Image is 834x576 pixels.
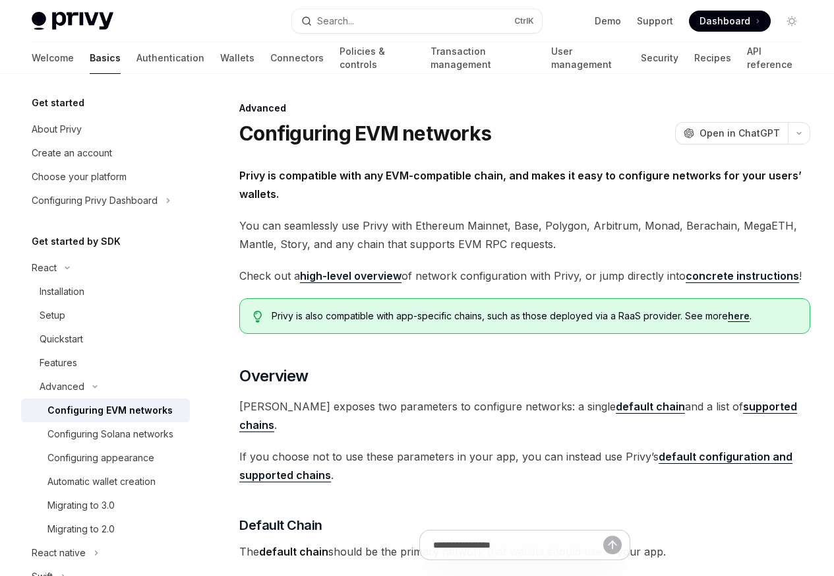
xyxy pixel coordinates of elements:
a: high-level overview [300,269,402,283]
a: API reference [747,42,802,74]
span: Dashboard [700,15,750,28]
button: Toggle React native section [21,541,190,565]
a: Installation [21,280,190,304]
a: Create an account [21,141,190,165]
a: Features [21,351,190,375]
a: Transaction management [431,42,535,74]
a: Quickstart [21,327,190,351]
a: Recipes [694,42,731,74]
span: Ctrl K [514,16,534,26]
input: Ask a question... [433,530,603,560]
img: light logo [32,12,113,30]
a: Basics [90,42,121,74]
a: Welcome [32,42,74,74]
a: default chain [616,400,685,414]
div: React native [32,545,86,561]
h5: Get started [32,95,84,111]
span: Privy is also compatible with app-specific chains, such as those deployed via a RaaS provider. Se... [272,309,796,323]
a: Security [641,42,678,74]
div: Quickstart [40,331,83,347]
div: Configuring Solana networks [47,426,173,442]
div: Features [40,355,77,371]
div: Installation [40,284,84,300]
button: Toggle Configuring Privy Dashboard section [21,189,190,212]
strong: Privy is compatible with any EVM-compatible chain, and makes it easy to configure networks for yo... [239,169,802,201]
span: Default Chain [239,516,322,534]
div: React [32,260,57,276]
div: Advanced [239,102,810,115]
a: Setup [21,304,190,327]
svg: Tip [253,311,262,323]
h1: Configuring EVM networks [239,121,491,145]
div: Migrating to 2.0 [47,521,115,537]
a: Wallets [220,42,254,74]
a: Migrating to 3.0 [21,494,190,517]
span: Overview [239,366,308,387]
button: Toggle Advanced section [21,375,190,399]
div: Advanced [40,379,84,395]
div: Configuring EVM networks [47,402,173,418]
div: Search... [317,13,354,29]
a: Choose your platform [21,165,190,189]
button: Toggle dark mode [781,11,802,32]
div: Configuring appearance [47,450,154,466]
a: Demo [595,15,621,28]
div: Migrating to 3.0 [47,497,115,513]
a: Configuring appearance [21,446,190,470]
a: Policies & controls [340,42,415,74]
a: Configuring EVM networks [21,399,190,422]
span: You can seamlessly use Privy with Ethereum Mainnet, Base, Polygon, Arbitrum, Monad, Berachain, Me... [239,216,810,253]
button: Toggle React section [21,256,190,280]
div: Configuring Privy Dashboard [32,193,158,208]
span: Open in ChatGPT [700,127,780,140]
button: Open search [292,9,542,33]
h5: Get started by SDK [32,234,121,249]
a: Connectors [270,42,324,74]
div: About Privy [32,121,82,137]
div: Setup [40,307,65,323]
strong: default chain [616,400,685,413]
button: Open in ChatGPT [675,122,788,144]
div: Create an account [32,145,112,161]
span: [PERSON_NAME] exposes two parameters to configure networks: a single and a list of . [239,397,810,434]
a: Dashboard [689,11,771,32]
a: About Privy [21,117,190,141]
a: User management [551,42,626,74]
div: Automatic wallet creation [47,474,156,490]
button: Send message [603,536,622,554]
span: If you choose not to use these parameters in your app, you can instead use Privy’s . [239,447,810,484]
a: Authentication [136,42,204,74]
a: here [728,310,750,322]
a: Support [637,15,673,28]
a: concrete instructions [686,269,799,283]
a: Migrating to 2.0 [21,517,190,541]
span: Check out a of network configuration with Privy, or jump directly into ! [239,267,810,285]
a: Automatic wallet creation [21,470,190,494]
a: Configuring Solana networks [21,422,190,446]
div: Choose your platform [32,169,127,185]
